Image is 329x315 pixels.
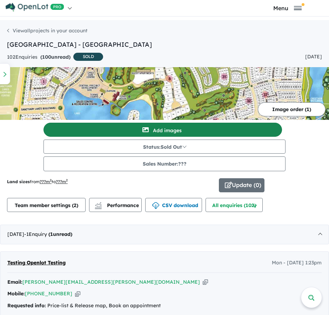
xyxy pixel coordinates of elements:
u: ???m [56,179,68,184]
span: - 1 Enquir y [24,231,72,237]
button: Add images [43,123,282,137]
button: Team member settings (2) [7,198,86,212]
a: [PERSON_NAME][EMAIL_ADDRESS][PERSON_NAME][DOMAIN_NAME] [22,279,200,285]
img: Openlot PRO Logo White [6,3,64,12]
button: CSV download [145,198,202,212]
button: Copy [75,290,80,297]
b: Land sizes [7,179,30,184]
strong: ( unread) [48,231,72,237]
span: Performance [96,202,139,208]
button: Toggle navigation [248,5,327,11]
div: 102 Enquir ies [7,53,103,62]
span: 2 [74,202,76,208]
a: [GEOGRAPHIC_DATA] - [GEOGRAPHIC_DATA] [7,40,152,49]
a: Testing Openlot Testing [7,259,66,267]
img: bar-chart.svg [95,204,102,209]
button: Update (0) [219,178,264,192]
img: line-chart.svg [95,202,101,206]
button: All enquiries (102) [206,198,263,212]
strong: Requested info: [7,302,46,309]
span: to [52,179,68,184]
span: SOLD [73,53,103,61]
button: Status:Sold Out [43,140,286,154]
button: Sales Number:??? [43,156,286,171]
nav: breadcrumb [7,27,322,40]
a: Viewallprojects in your account [7,27,87,34]
sup: 2 [66,178,68,182]
span: Testing Openlot Testing [7,259,66,266]
img: download icon [152,202,159,209]
strong: Email: [7,279,22,285]
u: ??? m [40,179,52,184]
span: Mon - [DATE] 1:23pm [272,259,322,267]
div: Price-list & Release map, Book an appointment [7,302,322,310]
p: from [7,178,214,185]
button: Copy [203,278,208,286]
div: [DATE] [305,53,322,62]
button: Image order (1) [258,102,325,116]
strong: ( unread) [40,54,70,60]
a: [PHONE_NUMBER] [25,290,72,297]
span: 100 [42,54,51,60]
strong: Mobile: [7,290,25,297]
sup: 2 [50,178,52,182]
span: 1 [50,231,53,237]
button: Performance [89,198,142,212]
